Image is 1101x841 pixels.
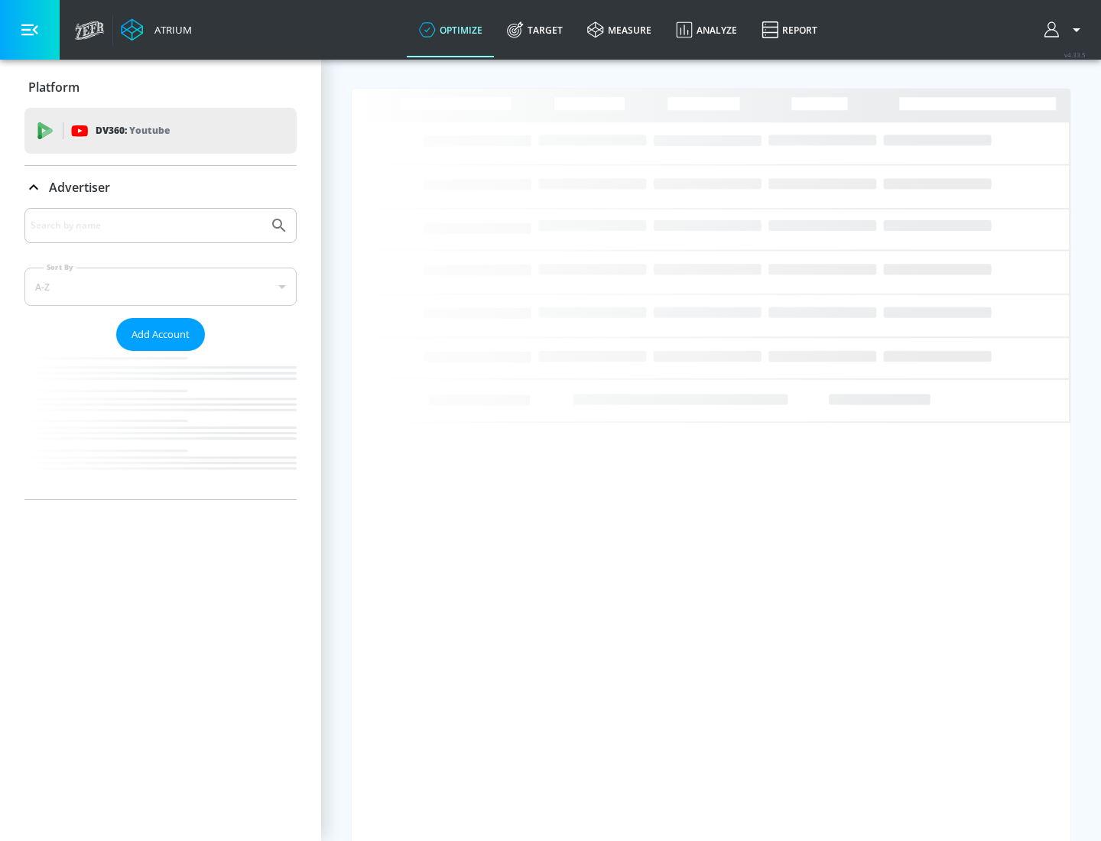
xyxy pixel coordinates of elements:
p: Platform [28,79,80,96]
a: Atrium [121,18,192,41]
div: Platform [24,66,297,109]
div: Advertiser [24,166,297,209]
a: Report [749,2,830,57]
div: Advertiser [24,208,297,499]
div: DV360: Youtube [24,108,297,154]
a: Analyze [664,2,749,57]
a: measure [575,2,664,57]
p: Youtube [129,122,170,138]
span: v 4.33.5 [1064,50,1086,59]
p: DV360: [96,122,170,139]
nav: list of Advertiser [24,351,297,499]
span: Add Account [132,326,190,343]
div: A-Z [24,268,297,306]
p: Advertiser [49,179,110,196]
button: Add Account [116,318,205,351]
div: Atrium [148,23,192,37]
input: Search by name [31,216,262,235]
label: Sort By [44,262,76,272]
a: optimize [407,2,495,57]
a: Target [495,2,575,57]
